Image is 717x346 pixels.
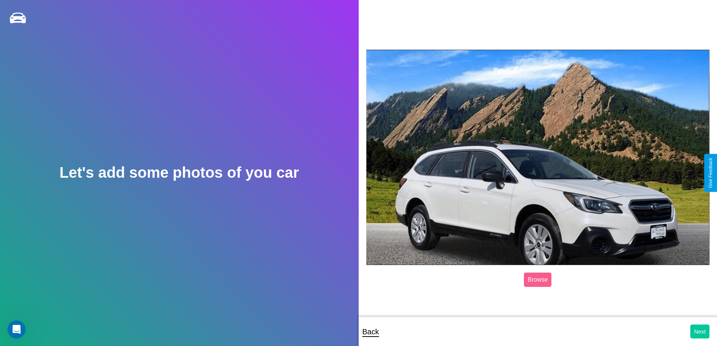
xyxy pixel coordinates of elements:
p: Back [362,325,379,338]
div: Give Feedback [708,158,713,188]
button: Next [690,325,709,338]
img: posted [366,50,710,265]
label: Browse [524,273,551,287]
iframe: Intercom live chat [8,320,26,338]
h2: Let's add some photos of you car [59,164,299,181]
